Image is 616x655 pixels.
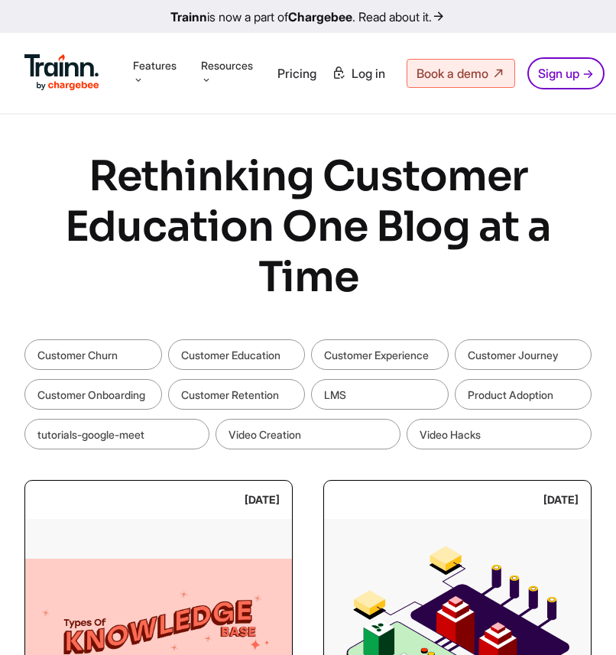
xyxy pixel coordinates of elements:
b: Chargebee [288,9,352,24]
a: Product Adoption [455,379,592,410]
a: Pricing [277,66,316,81]
span: Book a demo [417,66,488,81]
iframe: Chat Widget [540,582,616,655]
a: Book a demo [407,59,515,88]
img: Trainn Logo [24,54,99,91]
span: Log in [352,66,385,81]
span: Features [133,58,177,73]
a: tutorials-google-meet [24,419,209,449]
a: Video Hacks [407,419,592,449]
a: Customer Churn [24,339,162,370]
h1: Rethinking Customer Education One Blog at a Time [24,151,592,303]
span: Resources [201,58,253,73]
a: LMS [311,379,449,410]
a: Log in [323,60,394,87]
a: Sign up → [527,57,605,89]
div: [DATE] [245,487,280,513]
a: Customer Retention [168,379,306,410]
a: Customer Journey [455,339,592,370]
a: Customer Education [168,339,306,370]
b: Trainn [170,9,207,24]
a: Customer Onboarding [24,379,162,410]
a: Customer Experience [311,339,449,370]
div: [DATE] [543,487,579,513]
a: Video Creation [216,419,400,449]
